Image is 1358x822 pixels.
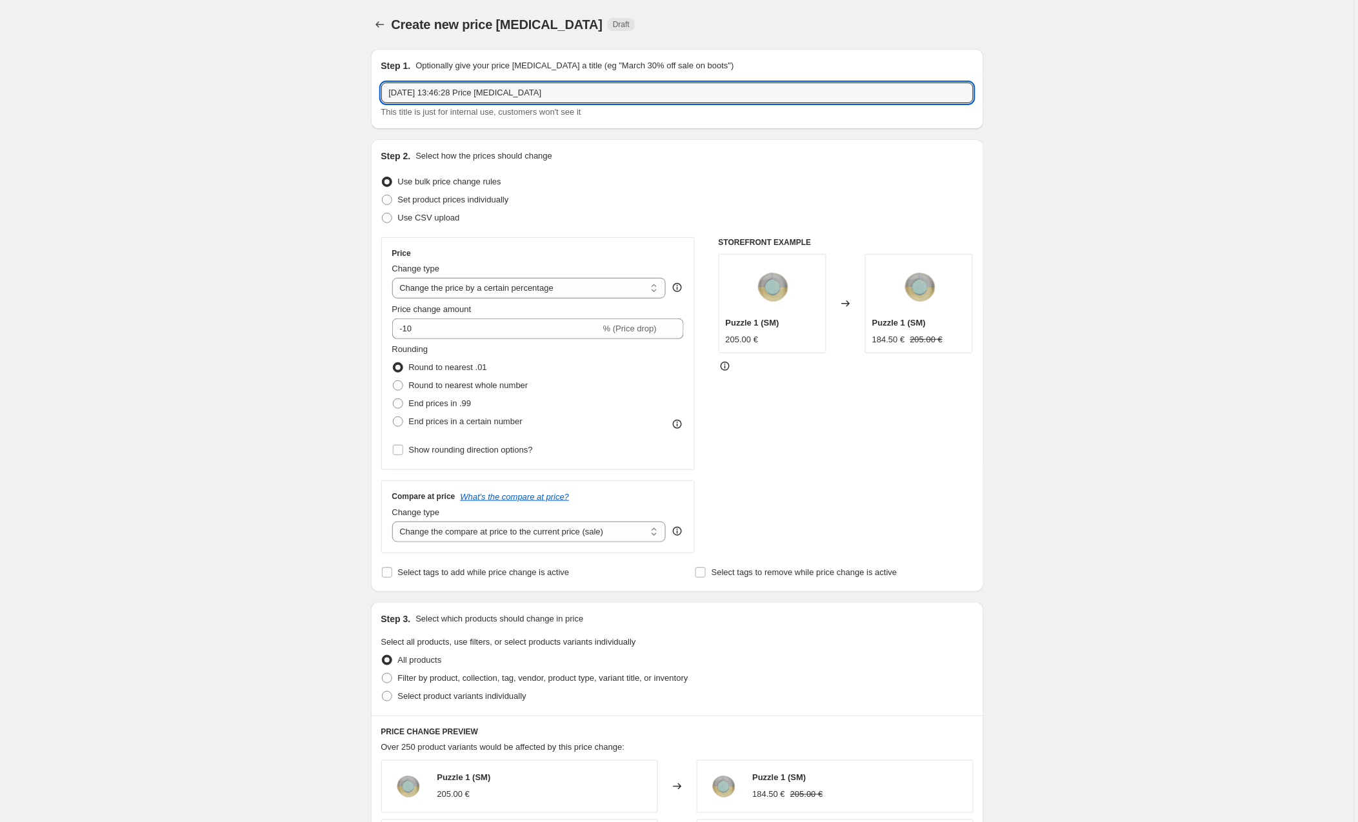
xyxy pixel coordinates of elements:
div: 205.00 € [726,333,759,346]
img: puzzle1-granbucket-top_80x.png [894,261,945,313]
span: Create new price [MEDICAL_DATA] [392,17,603,32]
h2: Step 3. [381,612,411,625]
span: Price change amount [392,304,472,314]
img: puzzle1-granbucket-top_80x.png [704,767,743,806]
span: Filter by product, collection, tag, vendor, product type, variant title, or inventory [398,673,688,683]
span: Puzzle 1 (SM) [753,773,806,783]
h2: Step 1. [381,59,411,72]
span: End prices in .99 [409,398,472,408]
button: Price change jobs [371,15,389,34]
h2: Step 2. [381,150,411,162]
span: Select tags to add while price change is active [398,567,570,577]
span: Puzzle 1 (SM) [872,318,926,328]
span: % (Price drop) [603,324,657,333]
span: Use bulk price change rules [398,177,501,186]
span: Select all products, use filters, or select products variants individually [381,637,636,647]
span: Change type [392,264,440,273]
div: help [671,281,684,294]
span: Over 250 product variants would be affected by this price change: [381,742,625,752]
h3: Price [392,248,411,259]
img: puzzle1-granbucket-top_80x.png [388,767,427,806]
span: Rounding [392,344,428,354]
input: 30% off holiday sale [381,83,974,103]
span: Round to nearest .01 [409,362,487,372]
p: Select how the prices should change [415,150,552,162]
h6: STOREFRONT EXAMPLE [719,237,974,248]
span: Draft [613,19,630,30]
p: Optionally give your price [MEDICAL_DATA] a title (eg "March 30% off sale on boots") [415,59,734,72]
span: Use CSV upload [398,213,460,222]
span: Round to nearest whole number [409,380,528,390]
span: This title is just for internal use, customers won't see it [381,107,581,117]
span: Change type [392,507,440,517]
h3: Compare at price [392,491,455,502]
span: Show rounding direction options? [409,445,533,455]
div: 184.50 € [872,333,905,346]
button: What's the compare at price? [461,492,570,502]
img: puzzle1-granbucket-top_80x.png [746,261,798,313]
strike: 205.00 € [790,788,823,801]
span: Select product variants individually [398,691,526,701]
span: Set product prices individually [398,195,509,204]
span: Select tags to remove while price change is active [712,567,897,577]
strike: 205.00 € [910,333,943,346]
div: 184.50 € [753,788,786,801]
span: Puzzle 1 (SM) [726,318,779,328]
span: Puzzle 1 (SM) [437,773,491,783]
h6: PRICE CHANGE PREVIEW [381,727,974,737]
span: End prices in a certain number [409,416,523,426]
p: Select which products should change in price [415,612,583,625]
span: All products [398,655,442,665]
input: -15 [392,318,601,339]
div: help [671,525,684,538]
div: 205.00 € [437,788,470,801]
